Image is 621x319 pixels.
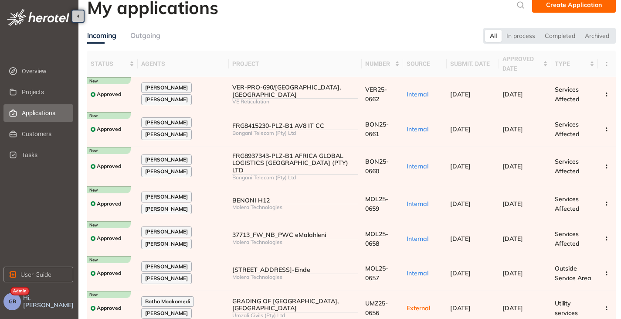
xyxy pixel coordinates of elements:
[145,275,188,281] span: [PERSON_NAME]
[407,125,428,133] span: Internal
[450,269,471,277] span: [DATE]
[362,51,403,77] th: number
[580,30,614,42] div: Archived
[145,120,188,126] span: [PERSON_NAME]
[407,200,428,208] span: Internal
[145,298,190,305] span: Botha Mookamedi
[555,158,580,175] span: Services Affected
[232,152,359,174] div: FRG8937343-PLZ-B1 AFRICA GLOBAL LOGISTICS [GEOGRAPHIC_DATA] (PTY) LTD
[232,122,359,130] div: FRG8415230-PLZ-B1 AV8 IT CC
[407,90,428,98] span: Internal
[555,264,591,282] span: Outside Service Area
[555,230,580,247] span: Services Affected
[365,86,387,103] span: VER25-0662
[145,157,188,163] span: [PERSON_NAME]
[145,241,188,247] span: [PERSON_NAME]
[502,90,523,98] span: [DATE]
[3,267,73,282] button: User Guide
[232,231,359,239] div: 37713_FW_NB_PWC eMalahleni
[555,120,580,138] span: Services Affected
[232,175,359,181] div: Bongani Telecom (Pty) Ltd
[450,90,471,98] span: [DATE]
[450,235,471,243] span: [DATE]
[365,230,388,247] span: MOL25-0658
[365,59,393,69] span: number
[22,104,66,122] span: Applications
[97,235,121,241] span: Approved
[502,30,540,42] div: In process
[229,51,362,77] th: project
[502,125,523,133] span: [DATE]
[555,299,578,317] span: Utility services
[23,294,75,309] span: Hi, [PERSON_NAME]
[232,99,359,105] div: VE Reticulation
[551,51,598,77] th: type
[232,204,359,210] div: Molera Technologies
[502,235,523,243] span: [DATE]
[232,266,359,274] div: [STREET_ADDRESS]-Einde
[145,206,188,212] span: [PERSON_NAME]
[540,30,580,42] div: Completed
[7,9,69,26] img: logo
[232,84,359,99] div: VER-PRO-690/[GEOGRAPHIC_DATA], [GEOGRAPHIC_DATA]
[22,146,66,164] span: Tasks
[145,96,188,103] span: [PERSON_NAME]
[365,299,388,317] span: UMZ25-0656
[450,125,471,133] span: [DATE]
[91,59,128,69] span: status
[555,86,580,103] span: Services Affected
[499,51,551,77] th: approved date
[407,235,428,243] span: Internal
[232,274,359,280] div: Molera Technologies
[3,293,21,310] button: GB
[502,269,523,277] span: [DATE]
[502,162,523,170] span: [DATE]
[407,162,428,170] span: Internal
[555,59,588,69] span: type
[450,162,471,170] span: [DATE]
[97,91,121,97] span: Approved
[22,125,66,143] span: Customers
[22,62,66,80] span: Overview
[22,83,66,101] span: Projects
[450,304,471,312] span: [DATE]
[555,195,580,213] span: Services Affected
[365,264,388,282] span: MOL25-0657
[450,200,471,208] span: [DATE]
[365,195,388,213] span: MOL25-0659
[485,30,502,42] div: All
[145,85,188,91] span: [PERSON_NAME]
[403,51,447,77] th: source
[145,264,188,270] span: [PERSON_NAME]
[232,239,359,245] div: Molera Technologies
[232,312,359,319] div: Umzali Civils (Pty) Ltd
[407,269,428,277] span: Internal
[407,304,430,312] span: External
[232,197,359,204] div: BENONI H12
[145,194,188,200] span: [PERSON_NAME]
[232,298,359,312] div: GRADING OF [GEOGRAPHIC_DATA], [GEOGRAPHIC_DATA]
[97,126,121,132] span: Approved
[145,131,188,137] span: [PERSON_NAME]
[87,30,116,41] div: Incoming
[365,158,389,175] span: BON25-0660
[502,304,523,312] span: [DATE]
[97,305,121,311] span: Approved
[232,130,359,136] div: Bongani Telecom (Pty) Ltd
[145,310,188,316] span: [PERSON_NAME]
[502,54,541,73] span: approved date
[130,30,160,41] div: Outgoing
[97,163,121,169] span: Approved
[20,270,51,279] span: User Guide
[447,51,499,77] th: submit. date
[145,168,188,175] span: [PERSON_NAME]
[97,270,121,276] span: Approved
[97,201,121,207] span: Approved
[145,229,188,235] span: [PERSON_NAME]
[365,120,389,138] span: BON25-0661
[138,51,229,77] th: agents
[502,200,523,208] span: [DATE]
[9,298,16,305] span: GB
[87,51,138,77] th: status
